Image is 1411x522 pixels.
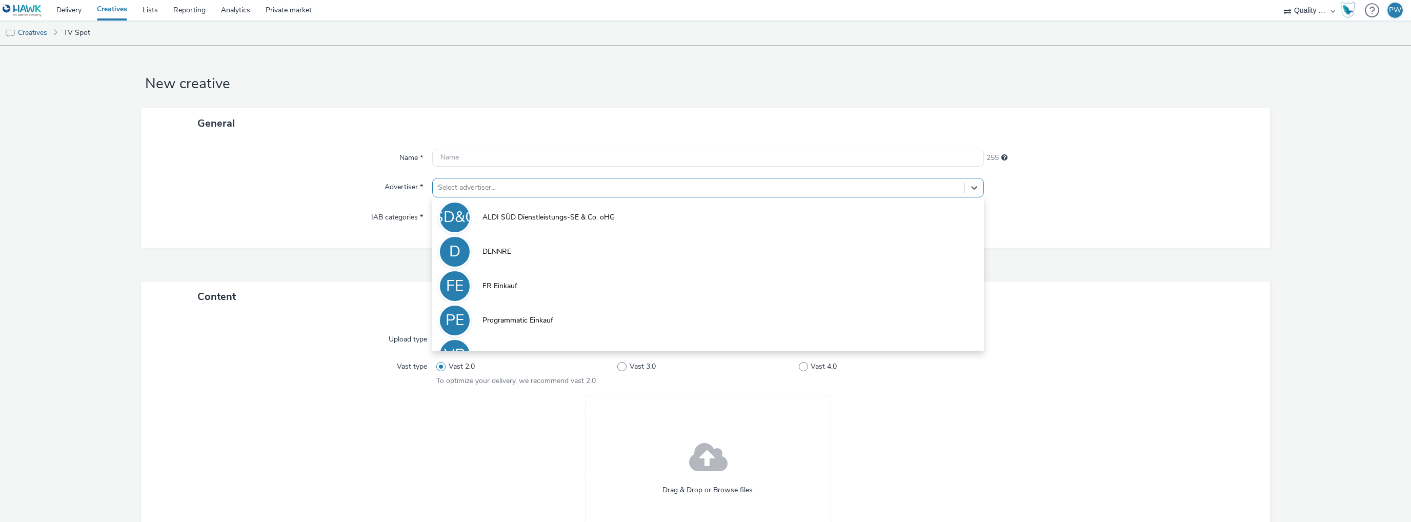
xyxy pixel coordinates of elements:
div: FE [446,272,463,300]
div: PW [1389,3,1401,18]
span: FR Einkauf [482,281,517,291]
div: ASD&CO [422,203,487,232]
label: IAB categories * [367,208,427,223]
img: undefined Logo [3,4,42,17]
div: Maximum 255 characters [1001,153,1007,163]
label: Advertiser * [380,178,427,192]
span: General [197,116,235,130]
div: VR [444,340,466,369]
img: Hawk Academy [1340,2,1356,18]
span: DENNRE [482,247,511,257]
h1: New creative [141,74,1270,94]
img: tv [5,28,15,38]
span: Drag & Drop or Browse files. [662,485,754,495]
span: Programmatic Einkauf [482,315,553,326]
span: Vast 2.0 [449,362,475,372]
a: Hawk Academy [1340,2,1360,18]
span: Volksbanken Raiffeisenbanken [482,350,580,360]
span: Vast 3.0 [630,362,656,372]
span: Vast 4.0 [811,362,837,372]
input: Name [432,149,984,167]
div: D [449,237,460,266]
span: Content [197,290,236,304]
span: To optimize your delivery, we recommend vast 2.0 [436,376,596,386]
span: 255 [986,153,999,163]
label: Upload type [385,330,431,345]
span: ALDI SÜD Dienstleistungs-SE & Co. oHG [482,212,615,223]
div: PE [446,306,464,335]
a: TV Spot [58,21,95,45]
label: Name * [395,149,427,163]
label: Vast type [393,357,431,372]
